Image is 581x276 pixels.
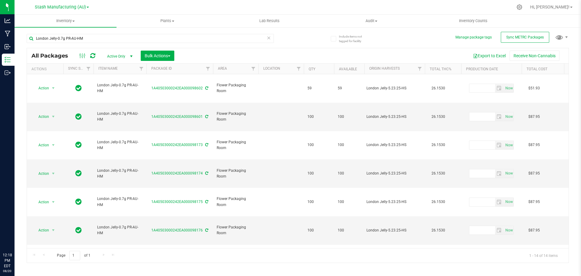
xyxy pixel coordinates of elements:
a: Plants [117,15,218,27]
a: Package ID [151,66,172,71]
div: Actions [31,67,61,71]
a: Lab Results [218,15,320,27]
inline-svg: Manufacturing [5,31,11,37]
span: select [504,198,514,206]
input: Search Package ID, Item Name, SKU, Lot or Part Number... [27,34,274,43]
span: 26.1530 [428,84,448,93]
span: Plants [117,18,218,24]
span: select [504,112,514,121]
inline-svg: Inbound [5,44,11,50]
span: Action [33,141,49,149]
span: 100 [307,199,330,205]
span: London Jelly-0.7g PR-AU-HM [97,111,143,122]
span: Bulk Actions [145,53,170,58]
span: select [495,84,504,92]
span: Flower Packaging Room [217,111,255,122]
button: Receive Non-Cannabis [510,51,560,61]
span: Set Current date [504,198,514,206]
span: In Sync [75,112,82,121]
span: $87.95 [525,141,543,149]
span: select [50,141,57,149]
inline-svg: Inventory [5,57,11,63]
span: In Sync [75,226,82,234]
span: select [50,198,57,206]
span: Set Current date [504,112,514,121]
span: Set Current date [504,169,514,178]
span: 59 [338,85,361,91]
span: Action [33,84,49,92]
span: select [50,169,57,178]
a: Total Cost [527,67,547,71]
span: select [504,84,514,92]
span: 100 [338,199,361,205]
div: Manage settings [516,4,523,10]
div: London Jelly-5.23.25-HS [366,114,423,120]
a: Filter [136,64,146,74]
span: Sync from Compliance System [204,86,208,90]
span: Flower Packaging Room [217,196,255,208]
a: Filter [248,64,258,74]
p: 08/20 [3,269,12,273]
span: Flower Packaging Room [217,82,255,94]
span: Flower Packaging Room [217,139,255,151]
a: Item Name [98,66,118,71]
span: Action [33,112,49,121]
span: $87.95 [525,198,543,206]
span: Flower Packaging Room [217,224,255,236]
button: Manage package tags [455,35,492,40]
span: In Sync [75,198,82,206]
p: 12:18 PM EDT [3,252,12,269]
span: 26.1530 [428,198,448,206]
span: 26.1530 [428,112,448,121]
iframe: Resource center [6,228,24,246]
a: Filter [84,64,94,74]
span: 100 [307,228,330,233]
a: 1A40503000242EA000098174 [151,171,203,175]
a: 1A40503000242EA000098175 [151,200,203,204]
span: 100 [338,142,361,148]
span: select [495,198,504,206]
span: select [50,84,57,92]
span: 100 [307,114,330,120]
span: In Sync [75,84,82,92]
span: select [50,112,57,121]
span: 59 [307,85,330,91]
span: Sync from Compliance System [204,200,208,204]
a: Filter [415,64,425,74]
span: 26.1530 [428,169,448,178]
div: London Jelly-5.23.25-HS [366,171,423,176]
a: Audit [320,15,422,27]
span: Set Current date [504,141,514,150]
span: 100 [307,171,330,176]
span: select [504,226,514,234]
div: London Jelly-5.23.25-HS [366,85,423,91]
span: Include items not tagged for facility [339,34,369,43]
span: select [504,169,514,178]
span: Sync METRC Packages [506,35,544,39]
span: Inventory Counts [451,18,496,24]
a: Inventory [15,15,117,27]
a: Available [339,67,357,71]
input: 1 [69,251,80,260]
span: Action [33,226,49,234]
button: Export to Excel [469,51,510,61]
a: Sync Status [68,66,91,71]
a: Filter [203,64,213,74]
span: Flower Packaging Room [217,168,255,179]
span: select [495,226,504,234]
a: Qty [309,67,315,71]
span: Inventory [15,18,117,24]
span: In Sync [75,169,82,178]
span: London Jelly-0.7g PR-AU-HM [97,82,143,94]
span: 100 [307,142,330,148]
span: select [50,226,57,234]
a: Area [218,66,227,71]
span: 100 [338,171,361,176]
span: Hi, [PERSON_NAME]! [530,5,570,9]
span: In Sync [75,141,82,149]
span: $87.95 [525,112,543,121]
span: Page of 1 [52,251,95,260]
span: $87.95 [525,169,543,178]
span: 100 [338,228,361,233]
span: select [504,141,514,149]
